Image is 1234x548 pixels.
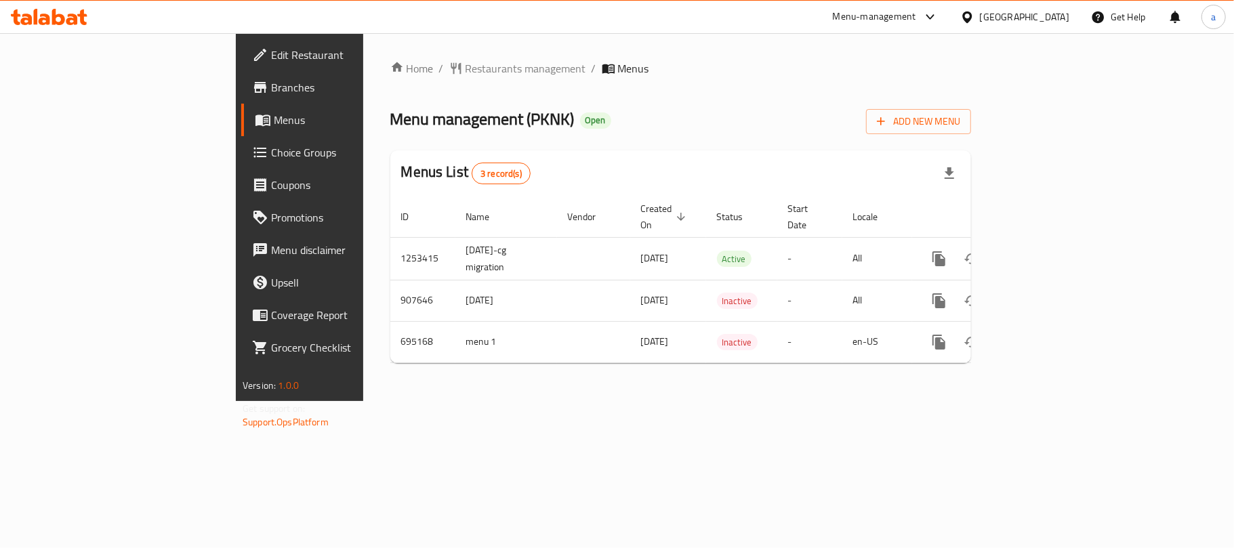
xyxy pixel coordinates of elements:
[1211,9,1216,24] span: a
[955,284,988,317] button: Change Status
[866,109,971,134] button: Add New Menu
[274,112,431,128] span: Menus
[271,144,431,161] span: Choice Groups
[717,293,758,309] span: Inactive
[923,326,955,358] button: more
[842,280,912,321] td: All
[877,113,960,130] span: Add New Menu
[241,266,442,299] a: Upsell
[243,413,329,431] a: Support.OpsPlatform
[641,333,669,350] span: [DATE]
[580,114,611,126] span: Open
[923,284,955,317] button: more
[717,251,752,267] span: Active
[833,9,916,25] div: Menu-management
[271,274,431,291] span: Upsell
[955,326,988,358] button: Change Status
[912,196,1064,238] th: Actions
[842,237,912,280] td: All
[241,136,442,169] a: Choice Groups
[243,377,276,394] span: Version:
[788,201,826,233] span: Start Date
[618,60,649,77] span: Menus
[955,243,988,275] button: Change Status
[390,196,1064,363] table: enhanced table
[641,201,690,233] span: Created On
[472,163,531,184] div: Total records count
[271,47,431,63] span: Edit Restaurant
[241,71,442,104] a: Branches
[271,339,431,356] span: Grocery Checklist
[241,331,442,364] a: Grocery Checklist
[592,60,596,77] li: /
[449,60,586,77] a: Restaurants management
[241,39,442,71] a: Edit Restaurant
[717,334,758,350] div: Inactive
[390,60,971,77] nav: breadcrumb
[401,209,427,225] span: ID
[241,169,442,201] a: Coupons
[853,209,896,225] span: Locale
[717,209,761,225] span: Status
[980,9,1069,24] div: [GEOGRAPHIC_DATA]
[933,157,966,190] div: Export file
[466,209,508,225] span: Name
[241,201,442,234] a: Promotions
[923,243,955,275] button: more
[241,299,442,331] a: Coverage Report
[241,104,442,136] a: Menus
[466,60,586,77] span: Restaurants management
[641,291,669,309] span: [DATE]
[568,209,614,225] span: Vendor
[455,321,557,362] td: menu 1
[717,335,758,350] span: Inactive
[401,162,531,184] h2: Menus List
[777,237,842,280] td: -
[472,167,530,180] span: 3 record(s)
[271,177,431,193] span: Coupons
[271,242,431,258] span: Menu disclaimer
[271,209,431,226] span: Promotions
[278,377,299,394] span: 1.0.0
[455,280,557,321] td: [DATE]
[455,237,557,280] td: [DATE]-cg migration
[241,234,442,266] a: Menu disclaimer
[271,79,431,96] span: Branches
[641,249,669,267] span: [DATE]
[777,321,842,362] td: -
[580,112,611,129] div: Open
[243,400,305,417] span: Get support on:
[777,280,842,321] td: -
[390,104,575,134] span: Menu management ( PKNK )
[842,321,912,362] td: en-US
[271,307,431,323] span: Coverage Report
